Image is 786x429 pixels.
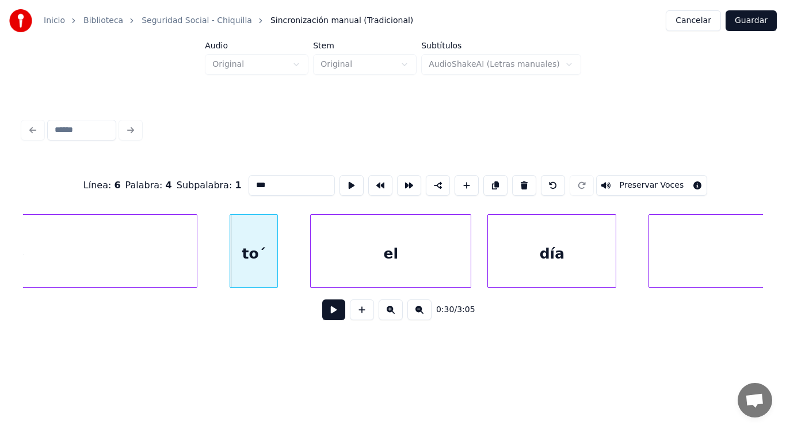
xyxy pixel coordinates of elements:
button: Cancelar [666,10,721,31]
label: Stem [313,41,417,50]
span: 0:30 [436,304,454,316]
span: 4 [166,180,172,191]
a: Biblioteca [83,15,123,26]
span: 3:05 [457,304,475,316]
nav: breadcrumb [44,15,413,26]
div: / [436,304,464,316]
div: Línea : [83,179,121,192]
label: Audio [205,41,308,50]
div: Palabra : [125,179,172,192]
div: Subpalabra : [177,179,242,192]
span: 1 [235,180,241,191]
img: youka [9,9,32,32]
div: Chat abierto [738,383,772,417]
a: Inicio [44,15,65,26]
span: Sincronización manual (Tradicional) [270,15,413,26]
label: Subtítulos [421,41,581,50]
a: Seguridad Social - Chiquilla [142,15,252,26]
button: Toggle [596,175,708,196]
button: Guardar [726,10,777,31]
span: 6 [114,180,120,191]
